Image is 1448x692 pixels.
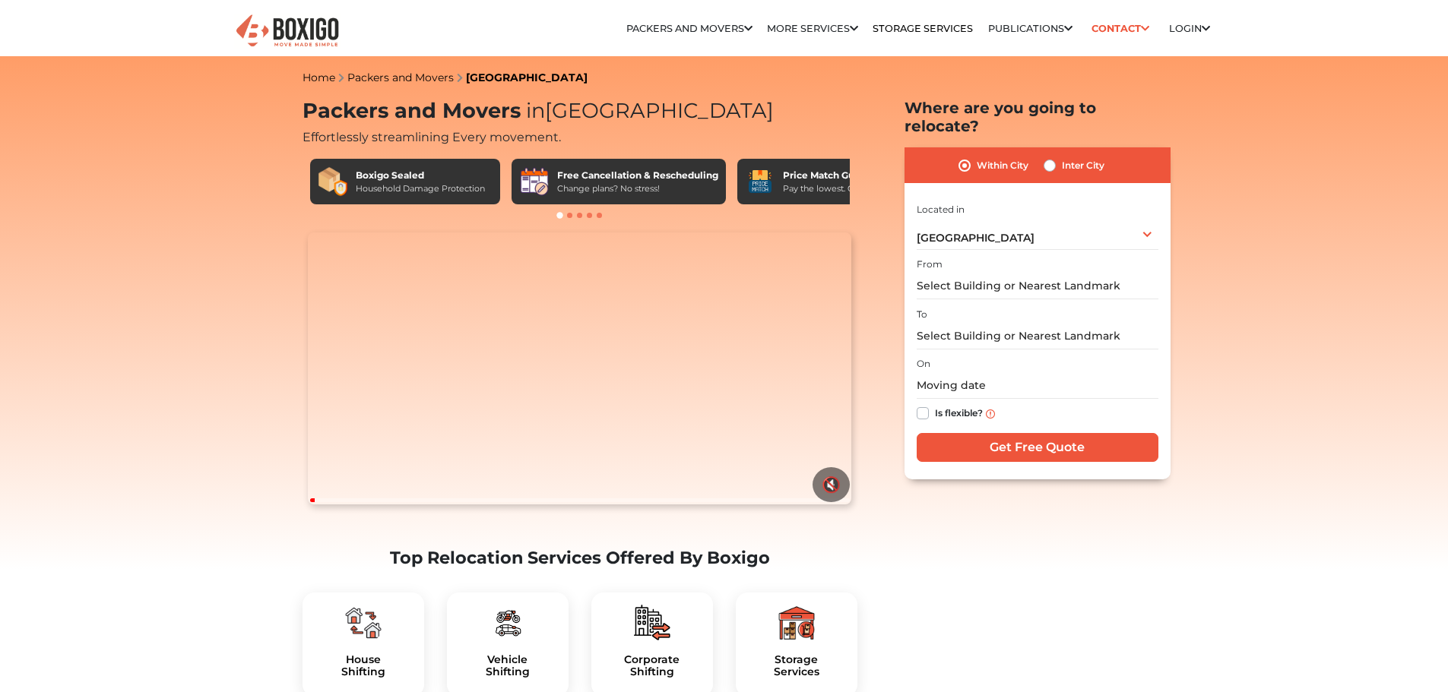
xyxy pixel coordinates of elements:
a: Publications [988,23,1073,34]
h1: Packers and Movers [303,99,857,124]
span: [GEOGRAPHIC_DATA] [917,231,1035,245]
a: CorporateShifting [604,653,701,679]
img: info [986,409,995,419]
input: Moving date [917,372,1158,399]
a: StorageServices [748,653,845,679]
div: Change plans? No stress! [557,182,718,195]
h5: Vehicle Shifting [459,653,556,679]
div: Price Match Guarantee [783,169,898,182]
label: On [917,357,930,371]
a: Contact [1087,17,1155,40]
button: 🔇 [813,467,850,502]
video: Your browser does not support the video tag. [308,232,851,504]
img: Boxigo [234,13,341,50]
img: Price Match Guarantee [745,166,775,197]
div: Household Damage Protection [356,182,485,195]
label: To [917,308,927,321]
input: Select Building or Nearest Landmark [917,323,1158,349]
div: Boxigo Sealed [356,169,485,182]
a: Packers and Movers [347,71,454,84]
div: Pay the lowest. Guaranteed! [783,182,898,195]
img: boxigo_packers_and_movers_plan [778,605,815,641]
img: Free Cancellation & Rescheduling [519,166,550,197]
h2: Top Relocation Services Offered By Boxigo [303,548,857,568]
a: Home [303,71,335,84]
h2: Where are you going to relocate? [905,99,1171,135]
a: Login [1169,23,1210,34]
label: Inter City [1062,156,1104,175]
label: From [917,258,943,271]
div: Free Cancellation & Rescheduling [557,169,718,182]
a: HouseShifting [315,653,412,679]
img: boxigo_packers_and_movers_plan [345,605,382,641]
a: Packers and Movers [626,23,753,34]
span: in [526,98,545,123]
input: Get Free Quote [917,433,1158,462]
a: Storage Services [873,23,973,34]
h5: Storage Services [748,653,845,679]
a: [GEOGRAPHIC_DATA] [466,71,588,84]
h5: Corporate Shifting [604,653,701,679]
input: Select Building or Nearest Landmark [917,273,1158,299]
a: VehicleShifting [459,653,556,679]
a: More services [767,23,858,34]
h5: House Shifting [315,653,412,679]
span: Effortlessly streamlining Every movement. [303,130,561,144]
img: Boxigo Sealed [318,166,348,197]
span: [GEOGRAPHIC_DATA] [521,98,774,123]
label: Within City [977,156,1028,175]
img: boxigo_packers_and_movers_plan [490,605,526,641]
label: Is flexible? [935,404,983,420]
img: boxigo_packers_and_movers_plan [634,605,670,641]
label: Located in [917,203,965,216]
